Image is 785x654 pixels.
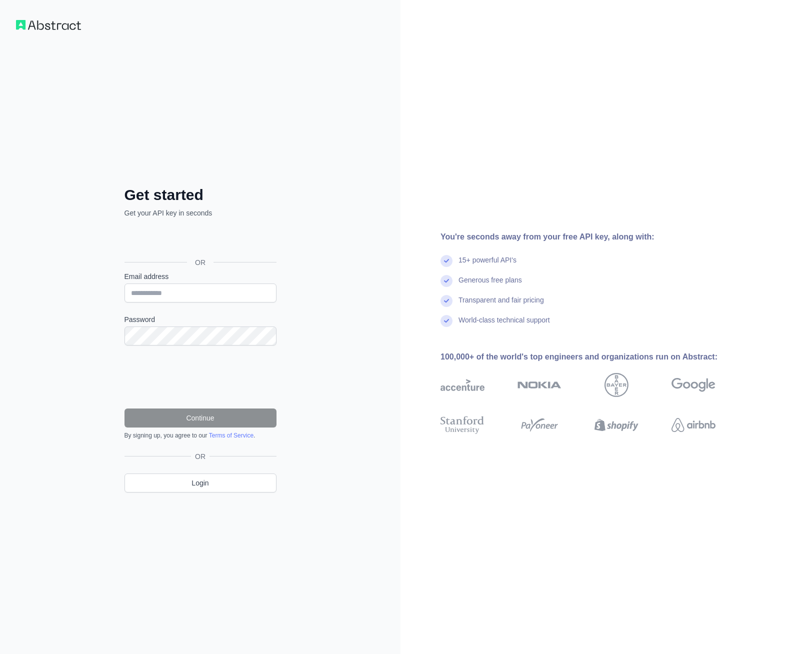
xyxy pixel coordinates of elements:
[119,229,279,251] iframe: Sign in with Google Button
[124,357,276,396] iframe: reCAPTCHA
[209,432,253,439] a: Terms of Service
[604,373,628,397] img: bayer
[517,373,561,397] img: nokia
[458,315,550,335] div: World-class technical support
[440,414,484,436] img: stanford university
[458,275,522,295] div: Generous free plans
[16,20,81,30] img: Workflow
[124,314,276,324] label: Password
[440,351,747,363] div: 100,000+ of the world's top engineers and organizations run on Abstract:
[124,473,276,492] a: Login
[440,231,747,243] div: You're seconds away from your free API key, along with:
[440,255,452,267] img: check mark
[671,414,715,436] img: airbnb
[124,431,276,439] div: By signing up, you agree to our .
[517,414,561,436] img: payoneer
[458,295,544,315] div: Transparent and fair pricing
[440,275,452,287] img: check mark
[671,373,715,397] img: google
[124,408,276,427] button: Continue
[458,255,516,275] div: 15+ powerful API's
[440,315,452,327] img: check mark
[191,451,209,461] span: OR
[124,186,276,204] h2: Get started
[594,414,638,436] img: shopify
[124,208,276,218] p: Get your API key in seconds
[440,295,452,307] img: check mark
[124,271,276,281] label: Email address
[440,373,484,397] img: accenture
[187,257,213,267] span: OR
